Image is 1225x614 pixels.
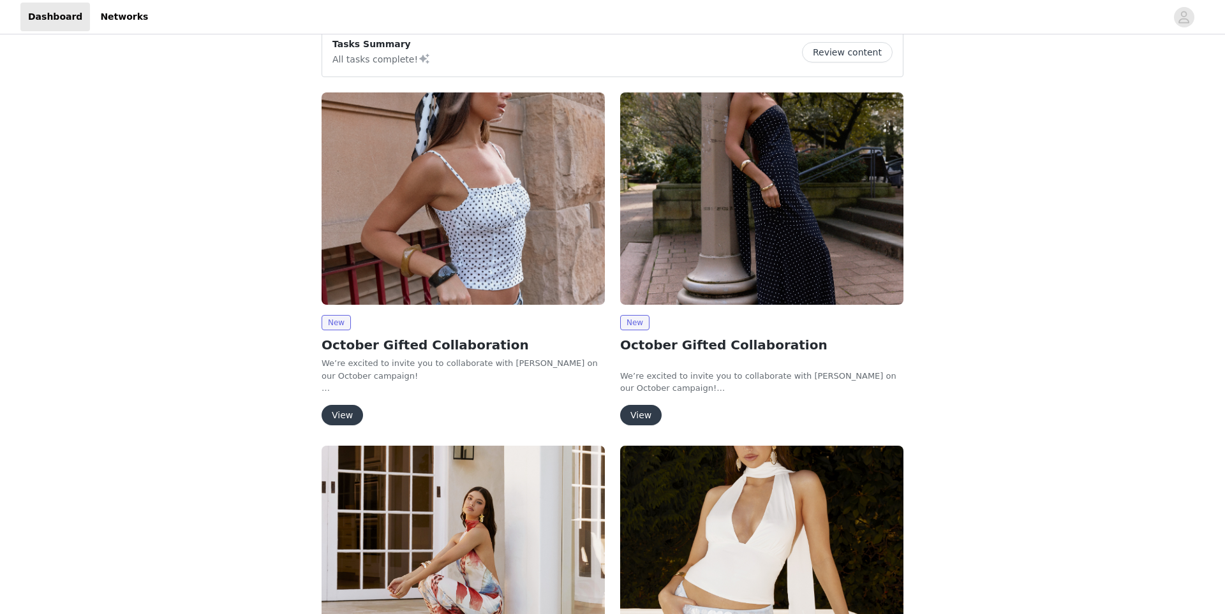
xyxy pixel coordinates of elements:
[1178,7,1190,27] div: avatar
[620,411,662,420] a: View
[332,38,431,51] p: Tasks Summary
[322,315,351,330] span: New
[20,3,90,31] a: Dashboard
[322,92,605,305] img: Peppermayo UK
[332,51,431,66] p: All tasks complete!
[802,42,893,62] button: Review content
[620,315,650,330] span: New
[620,405,662,425] button: View
[322,335,605,355] h2: October Gifted Collaboration
[620,92,903,305] img: Peppermayo UK
[322,405,363,425] button: View
[322,411,363,420] a: View
[322,357,605,382] p: We’re excited to invite you to collaborate with [PERSON_NAME] on our October campaign!
[620,335,903,355] h2: October Gifted Collaboration
[93,3,156,31] a: Networks
[620,370,903,395] p: We’re excited to invite you to collaborate with [PERSON_NAME] on our October campaign!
